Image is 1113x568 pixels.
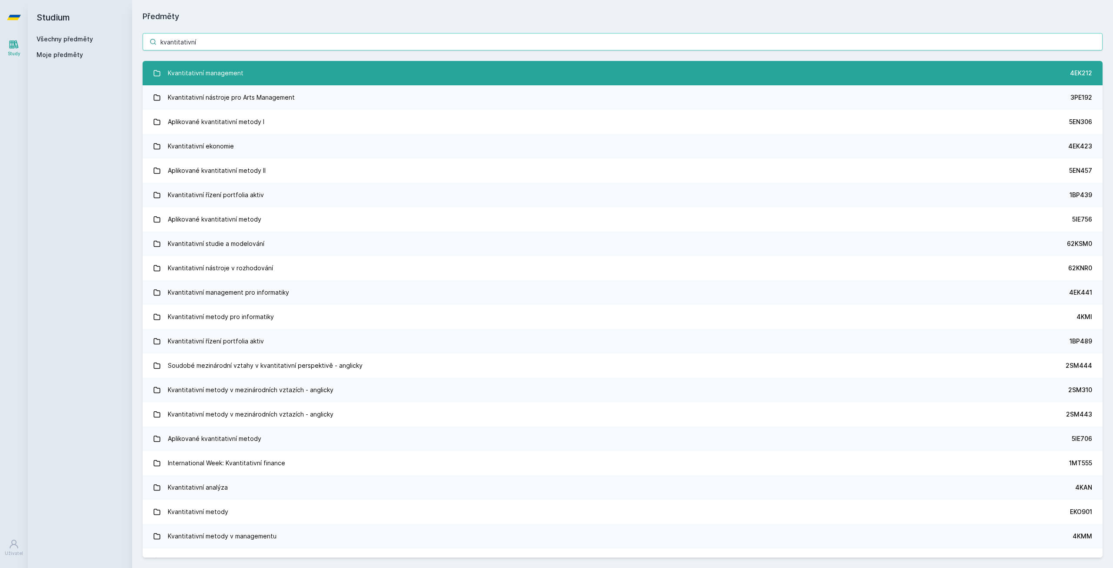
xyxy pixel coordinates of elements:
[1069,118,1092,126] div: 5EN306
[143,33,1103,50] input: Název nebo ident předmětu…
[143,256,1103,280] a: Kvantitativní nástroje v rozhodování 62KNR0
[168,308,274,326] div: Kvantitativní metody pro informatiky
[1070,191,1092,199] div: 1BP439
[168,211,261,228] div: Aplikované kvantitativní metody
[37,35,93,43] a: Všechny předměty
[143,207,1103,232] a: Aplikované kvantitativní metody 5IE756
[168,503,228,521] div: Kvantitativní metody
[168,259,273,277] div: Kvantitativní nástroje v rozhodování
[1070,93,1092,102] div: 3PE192
[168,162,266,179] div: Aplikované kvantitativní metody II
[143,378,1103,402] a: Kvantitativní metody v mezinárodních vztazích - anglicky 2SM310
[1072,215,1092,224] div: 5IE756
[2,534,26,561] a: Uživatel
[143,305,1103,329] a: Kvantitativní metody pro informatiky 4KMI
[1069,459,1092,467] div: 1MT555
[143,280,1103,305] a: Kvantitativní management pro informatiky 4EK441
[1075,483,1092,492] div: 4KAN
[1066,361,1092,370] div: 2SM444
[1066,410,1092,419] div: 2SM443
[143,85,1103,110] a: Kvantitativní nástroje pro Arts Management 3PE192
[1068,142,1092,151] div: 4EK423
[168,333,264,350] div: Kvantitativní řízení portfolia aktiv
[1068,556,1092,565] div: 1MT362
[143,524,1103,548] a: Kvantitativní metody v managementu 4KMM
[143,158,1103,183] a: Aplikované kvantitativní metody II 5EN457
[1068,386,1092,394] div: 2SM310
[1070,69,1092,77] div: 4EK212
[168,138,234,155] div: Kvantitativní ekonomie
[1070,508,1092,516] div: EKO901
[1067,239,1092,248] div: 62KSM0
[168,186,264,204] div: Kvantitativní řízení portfolia aktiv
[168,284,289,301] div: Kvantitativní management pro informatiky
[168,430,261,447] div: Aplikované kvantitativní metody
[168,357,363,374] div: Soudobé mezinárodní vztahy v kvantitativní perspektivě - anglicky
[143,10,1103,23] h1: Předměty
[143,451,1103,475] a: International Week: Kvantitativní finance 1MT555
[143,134,1103,158] a: Kvantitativní ekonomie 4EK423
[1072,434,1092,443] div: 5IE706
[143,402,1103,427] a: Kvantitativní metody v mezinárodních vztazích - anglicky 2SM443
[168,64,243,82] div: Kvantitativní management
[143,353,1103,378] a: Soudobé mezinárodní vztahy v kvantitativní perspektivě - anglicky 2SM444
[168,113,264,131] div: Aplikované kvantitativní metody I
[2,35,26,61] a: Study
[1069,288,1092,297] div: 4EK441
[1073,532,1092,541] div: 4KMM
[143,475,1103,500] a: Kvantitativní analýza 4KAN
[143,183,1103,207] a: Kvantitativní řízení portfolia aktiv 1BP439
[168,406,333,423] div: Kvantitativní metody v mezinárodních vztazích - anglicky
[37,50,83,59] span: Moje předměty
[168,479,228,496] div: Kvantitativní analýza
[143,61,1103,85] a: Kvantitativní management 4EK212
[168,381,333,399] div: Kvantitativní metody v mezinárodních vztazích - anglicky
[1068,264,1092,272] div: 62KNR0
[8,50,20,57] div: Study
[168,454,285,472] div: International Week: Kvantitativní finance
[168,528,277,545] div: Kvantitativní metody v managementu
[143,110,1103,134] a: Aplikované kvantitativní metody I 5EN306
[143,427,1103,451] a: Aplikované kvantitativní metody 5IE706
[143,329,1103,353] a: Kvantitativní řízení portfolia aktiv 1BP489
[143,500,1103,524] a: Kvantitativní metody EKO901
[168,235,264,252] div: Kvantitativní studie a modelování
[1069,166,1092,175] div: 5EN457
[1070,337,1092,346] div: 1BP489
[1076,313,1092,321] div: 4KMI
[168,89,295,106] div: Kvantitativní nástroje pro Arts Management
[5,550,23,557] div: Uživatel
[143,232,1103,256] a: Kvantitativní studie a modelování 62KSM0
